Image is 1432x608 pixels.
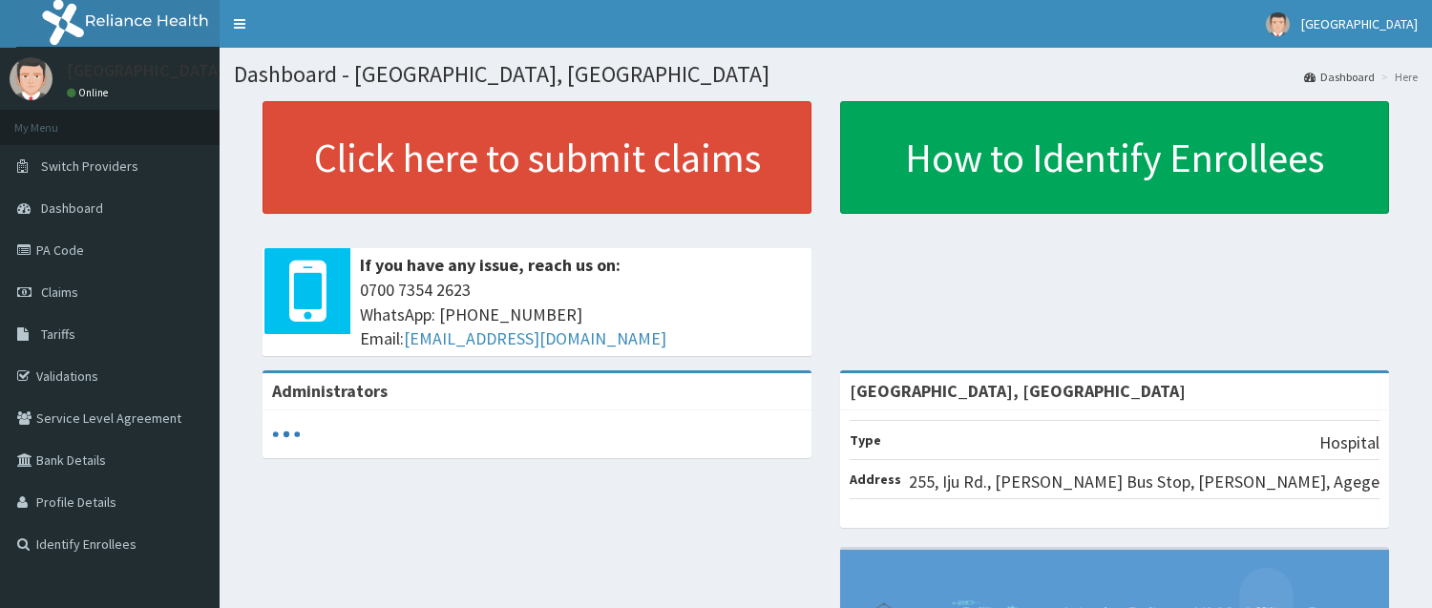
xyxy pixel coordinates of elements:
p: Hospital [1319,430,1379,455]
a: Online [67,86,113,99]
a: Dashboard [1304,69,1375,85]
a: Click here to submit claims [263,101,811,214]
span: Claims [41,283,78,301]
svg: audio-loading [272,420,301,449]
b: If you have any issue, reach us on: [360,254,621,276]
img: User Image [1266,12,1290,36]
p: 255, Iju Rd., [PERSON_NAME] Bus Stop, [PERSON_NAME], Agege [909,470,1379,494]
b: Address [850,471,901,488]
a: How to Identify Enrollees [840,101,1389,214]
h1: Dashboard - [GEOGRAPHIC_DATA], [GEOGRAPHIC_DATA] [234,62,1418,87]
b: Administrators [272,380,388,402]
span: 0700 7354 2623 WhatsApp: [PHONE_NUMBER] Email: [360,278,802,351]
b: Type [850,431,881,449]
span: Switch Providers [41,157,138,175]
img: User Image [10,57,53,100]
a: [EMAIL_ADDRESS][DOMAIN_NAME] [404,327,666,349]
span: [GEOGRAPHIC_DATA] [1301,15,1418,32]
li: Here [1377,69,1418,85]
span: Tariffs [41,325,75,343]
strong: [GEOGRAPHIC_DATA], [GEOGRAPHIC_DATA] [850,380,1186,402]
p: [GEOGRAPHIC_DATA] [67,62,224,79]
span: Dashboard [41,199,103,217]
